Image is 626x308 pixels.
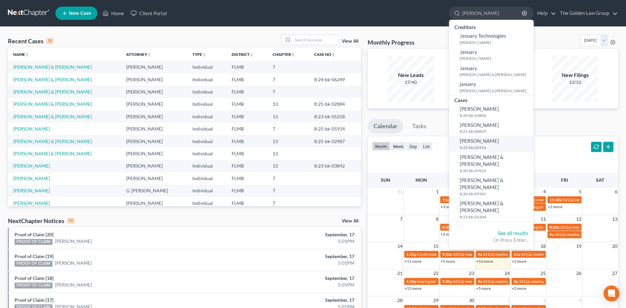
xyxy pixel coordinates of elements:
span: [PERSON_NAME] & [PERSON_NAME] [460,200,504,213]
td: [PERSON_NAME] [121,61,187,73]
div: Or Press Enter... [454,237,528,244]
span: 11a [513,252,520,257]
a: +5 more [476,286,491,291]
td: [PERSON_NAME] [121,172,187,184]
td: [PERSON_NAME] [121,86,187,98]
span: Sun [381,177,390,183]
button: day [407,142,420,151]
small: [PERSON_NAME] [460,56,532,61]
td: G. [PERSON_NAME] [121,185,187,197]
td: Individual [187,172,226,184]
a: Calendar [368,119,403,134]
span: 26 [576,269,582,277]
td: FLMB [226,110,267,123]
td: FLMB [226,147,267,160]
td: 13 [267,98,309,110]
td: 7 [267,123,309,135]
div: September, 17 [246,275,354,282]
span: 9:30a [442,279,452,284]
a: Attorneyunfold_more [126,52,151,57]
a: January Technologies[PERSON_NAME] [449,31,534,47]
div: 5:01PM [246,282,354,288]
td: [PERSON_NAME] [121,98,187,110]
a: [PERSON_NAME]8:20-bk-03896 [449,104,534,120]
a: +16 more [476,259,493,264]
span: 9a [478,279,482,284]
button: week [390,142,407,151]
small: [PERSON_NAME] [460,40,532,45]
i: unfold_more [249,53,253,57]
span: 341(a) meeting for [PERSON_NAME] [519,279,582,284]
span: Mon [415,177,427,183]
a: See all results [498,230,528,236]
span: 1 [507,296,511,304]
td: [PERSON_NAME] [121,110,187,123]
span: [PERSON_NAME] [460,122,499,128]
span: 341(a) meeting for [PERSON_NAME] [560,225,624,230]
div: 5:01PM [246,238,354,245]
span: january [460,81,476,87]
td: FLMB [226,123,267,135]
i: unfold_more [291,53,295,57]
td: 8:23-bk-03842 [309,160,361,172]
td: 13 [267,160,309,172]
small: 8:25-bk-05914 [460,145,532,150]
a: [PERSON_NAME] [55,282,92,288]
td: FLMB [226,197,267,209]
a: +2 more [512,259,526,264]
td: 7 [267,185,309,197]
span: January Technologies [460,33,506,39]
span: 3p [513,279,518,284]
div: September, 17 [246,231,354,238]
div: Cases [449,96,534,104]
a: [PERSON_NAME] [13,188,50,193]
span: 25 [540,269,546,277]
span: January [460,49,477,55]
span: 31 [397,188,403,196]
div: 15 [46,38,54,44]
span: 1:35p [406,252,416,257]
span: 11 [540,215,546,223]
a: +2 more [441,232,455,237]
div: September, 17 [246,297,354,303]
td: 7 [267,73,309,86]
td: FLMB [226,160,267,172]
div: 13/33 [552,79,598,86]
td: FLMB [226,98,267,110]
td: [PERSON_NAME] [121,73,187,86]
a: Client Portal [127,7,170,19]
td: Individual [187,123,226,135]
td: 7 [267,172,309,184]
span: 20 [611,242,618,250]
div: PROOF OF CLAIM [15,261,52,267]
input: Search by name... [293,35,339,45]
a: [PERSON_NAME] & [PERSON_NAME] [13,77,92,82]
span: 9:30a [442,252,452,257]
td: 8:25-bk-02884 [309,98,361,110]
div: PROOF OF CLAIM [15,283,52,289]
small: [PERSON_NAME] & [PERSON_NAME] [460,88,532,94]
td: [PERSON_NAME] [121,135,187,147]
a: [PERSON_NAME]8:25-bk-05914 [449,136,534,152]
a: Home [99,7,127,19]
td: 7 [267,86,309,98]
a: View All [342,219,358,223]
a: January[PERSON_NAME] & [PERSON_NAME] [449,63,534,79]
span: 15 [433,242,439,250]
div: New Filings [552,71,598,79]
a: Proof of Claim [20] [15,232,53,237]
a: Help [534,7,556,19]
td: Individual [187,185,226,197]
small: [PERSON_NAME] & [PERSON_NAME] [460,72,532,77]
a: [PERSON_NAME] [13,200,50,206]
td: 13 [267,147,309,160]
a: Tasks [406,119,432,134]
div: September, 17 [246,253,354,260]
span: 341(a) meeting for [PERSON_NAME] [453,252,516,257]
i: unfold_more [202,53,206,57]
td: Individual [187,110,226,123]
small: 8:20-bk-07653 [460,168,532,173]
span: 341(a) meeting for [PERSON_NAME] [562,197,626,202]
a: +2 more [548,204,562,209]
button: list [420,142,433,151]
